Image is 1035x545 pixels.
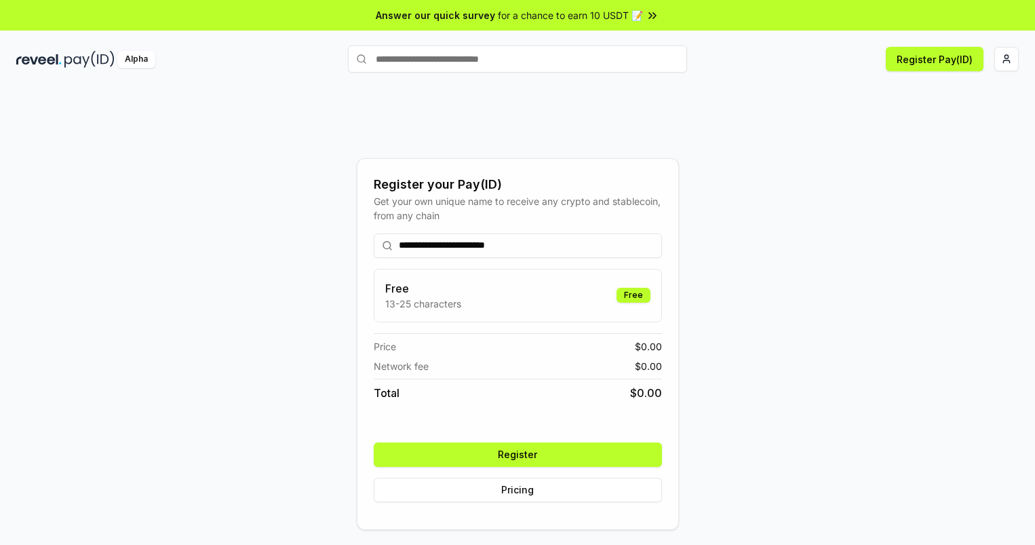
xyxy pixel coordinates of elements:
[16,51,62,68] img: reveel_dark
[376,8,495,22] span: Answer our quick survey
[635,359,662,373] span: $ 0.00
[117,51,155,68] div: Alpha
[374,175,662,194] div: Register your Pay(ID)
[886,47,983,71] button: Register Pay(ID)
[374,339,396,354] span: Price
[374,385,399,401] span: Total
[385,280,461,297] h3: Free
[374,478,662,502] button: Pricing
[635,339,662,354] span: $ 0.00
[498,8,643,22] span: for a chance to earn 10 USDT 📝
[64,51,115,68] img: pay_id
[385,297,461,311] p: 13-25 characters
[617,288,650,303] div: Free
[630,385,662,401] span: $ 0.00
[374,443,662,467] button: Register
[374,194,662,223] div: Get your own unique name to receive any crypto and stablecoin, from any chain
[374,359,429,373] span: Network fee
